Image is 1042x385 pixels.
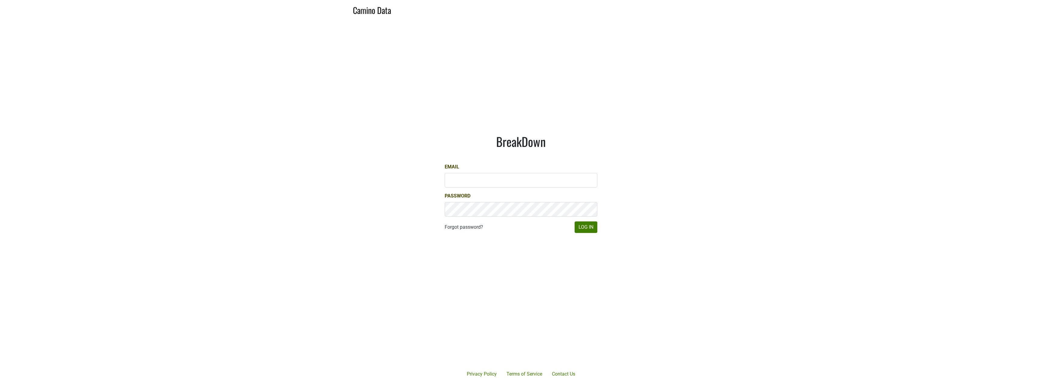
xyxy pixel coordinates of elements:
button: Log In [575,221,597,233]
h1: BreakDown [445,134,597,149]
label: Email [445,163,459,171]
a: Camino Data [353,2,391,17]
a: Terms of Service [502,368,547,380]
a: Contact Us [547,368,580,380]
label: Password [445,192,470,200]
a: Forgot password? [445,224,483,231]
a: Privacy Policy [462,368,502,380]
